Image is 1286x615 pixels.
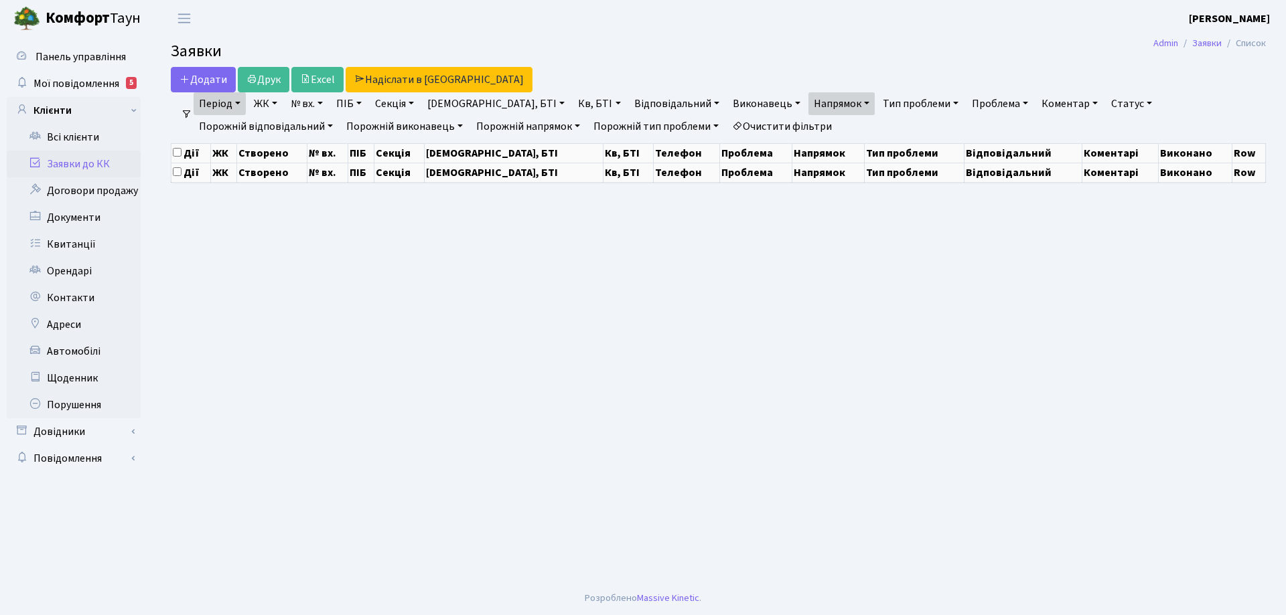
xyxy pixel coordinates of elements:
[425,143,603,163] th: [DEMOGRAPHIC_DATA], БТІ
[211,163,236,182] th: ЖК
[1036,92,1103,115] a: Коментар
[629,92,725,115] a: Відповідальний
[792,163,865,182] th: Напрямок
[7,231,141,258] a: Квитанції
[374,143,425,163] th: Секція
[425,163,603,182] th: [DEMOGRAPHIC_DATA], БТІ
[374,163,425,182] th: Секція
[877,92,964,115] a: Тип проблеми
[1153,36,1178,50] a: Admin
[603,163,653,182] th: Кв, БТІ
[46,7,141,30] span: Таун
[194,92,246,115] a: Період
[238,67,289,92] a: Друк
[1189,11,1270,27] a: [PERSON_NAME]
[7,151,141,177] a: Заявки до КК
[7,365,141,391] a: Щоденник
[1222,36,1266,51] li: Список
[7,97,141,124] a: Клієнти
[7,43,141,70] a: Панель управління
[285,92,328,115] a: № вх.
[637,591,699,605] a: Massive Kinetic
[171,39,222,63] span: Заявки
[7,177,141,204] a: Договори продажу
[422,92,570,115] a: [DEMOGRAPHIC_DATA], БТІ
[967,92,1033,115] a: Проблема
[792,143,865,163] th: Напрямок
[341,115,468,138] a: Порожній виконавець
[7,70,141,97] a: Мої повідомлення5
[348,163,374,182] th: ПІБ
[471,115,585,138] a: Порожній напрямок
[126,77,137,89] div: 5
[7,418,141,445] a: Довідники
[46,7,110,29] b: Комфорт
[865,143,964,163] th: Тип проблеми
[654,163,720,182] th: Телефон
[1082,143,1159,163] th: Коментарі
[1232,143,1265,163] th: Row
[1159,163,1232,182] th: Виконано
[719,163,792,182] th: Проблема
[171,163,211,182] th: Дії
[307,143,348,163] th: № вх.
[370,92,419,115] a: Секція
[236,143,307,163] th: Створено
[180,72,227,87] span: Додати
[654,143,720,163] th: Телефон
[7,124,141,151] a: Всі клієнти
[964,163,1082,182] th: Відповідальний
[7,284,141,311] a: Контакти
[1189,11,1270,26] b: [PERSON_NAME]
[194,115,338,138] a: Порожній відповідальний
[727,92,806,115] a: Виконавець
[1232,163,1265,182] th: Row
[603,143,653,163] th: Кв, БТІ
[7,445,141,472] a: Повідомлення
[808,92,875,115] a: Напрямок
[307,163,348,182] th: № вх.
[167,7,201,29] button: Переключити навігацію
[248,92,283,115] a: ЖК
[7,391,141,418] a: Порушення
[865,163,964,182] th: Тип проблеми
[291,67,344,92] a: Excel
[727,115,837,138] a: Очистити фільтри
[719,143,792,163] th: Проблема
[1159,143,1232,163] th: Виконано
[1106,92,1157,115] a: Статус
[964,143,1082,163] th: Відповідальний
[1082,163,1159,182] th: Коментарі
[211,143,236,163] th: ЖК
[331,92,367,115] a: ПІБ
[573,92,626,115] a: Кв, БТІ
[348,143,374,163] th: ПІБ
[35,50,126,64] span: Панель управління
[13,5,40,32] img: logo.png
[588,115,724,138] a: Порожній тип проблеми
[7,258,141,284] a: Орендарі
[7,338,141,365] a: Автомобілі
[346,67,532,92] a: Надіслати в [GEOGRAPHIC_DATA]
[236,163,307,182] th: Створено
[171,67,236,92] a: Додати
[7,204,141,231] a: Документи
[1192,36,1222,50] a: Заявки
[1133,29,1286,58] nav: breadcrumb
[171,143,211,163] th: Дії
[7,311,141,338] a: Адреси
[585,591,701,606] div: Розроблено .
[33,76,119,91] span: Мої повідомлення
